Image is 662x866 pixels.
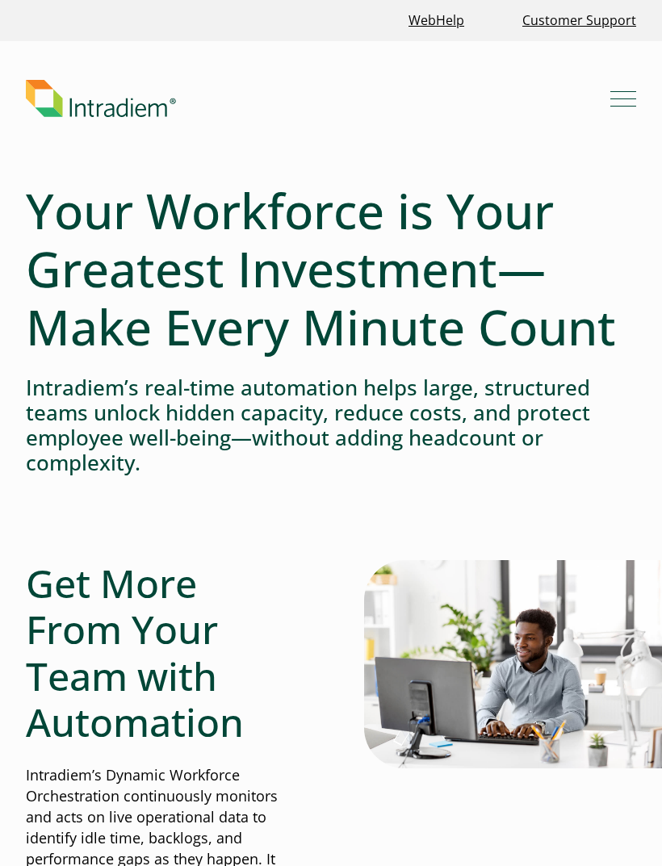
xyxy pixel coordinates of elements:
h4: Intradiem’s real-time automation helps large, structured teams unlock hidden capacity, reduce cos... [26,375,636,476]
img: Intradiem [26,80,176,117]
h2: Get More From Your Team with Automation [26,560,298,746]
button: Mobile Navigation Button [610,86,636,111]
img: Man typing on computer with real-time automation [364,560,662,769]
a: Link to homepage of Intradiem [26,80,610,117]
h1: Your Workforce is Your Greatest Investment—Make Every Minute Count [26,182,636,356]
a: Customer Support [516,3,643,38]
a: Link opens in a new window [402,3,471,38]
